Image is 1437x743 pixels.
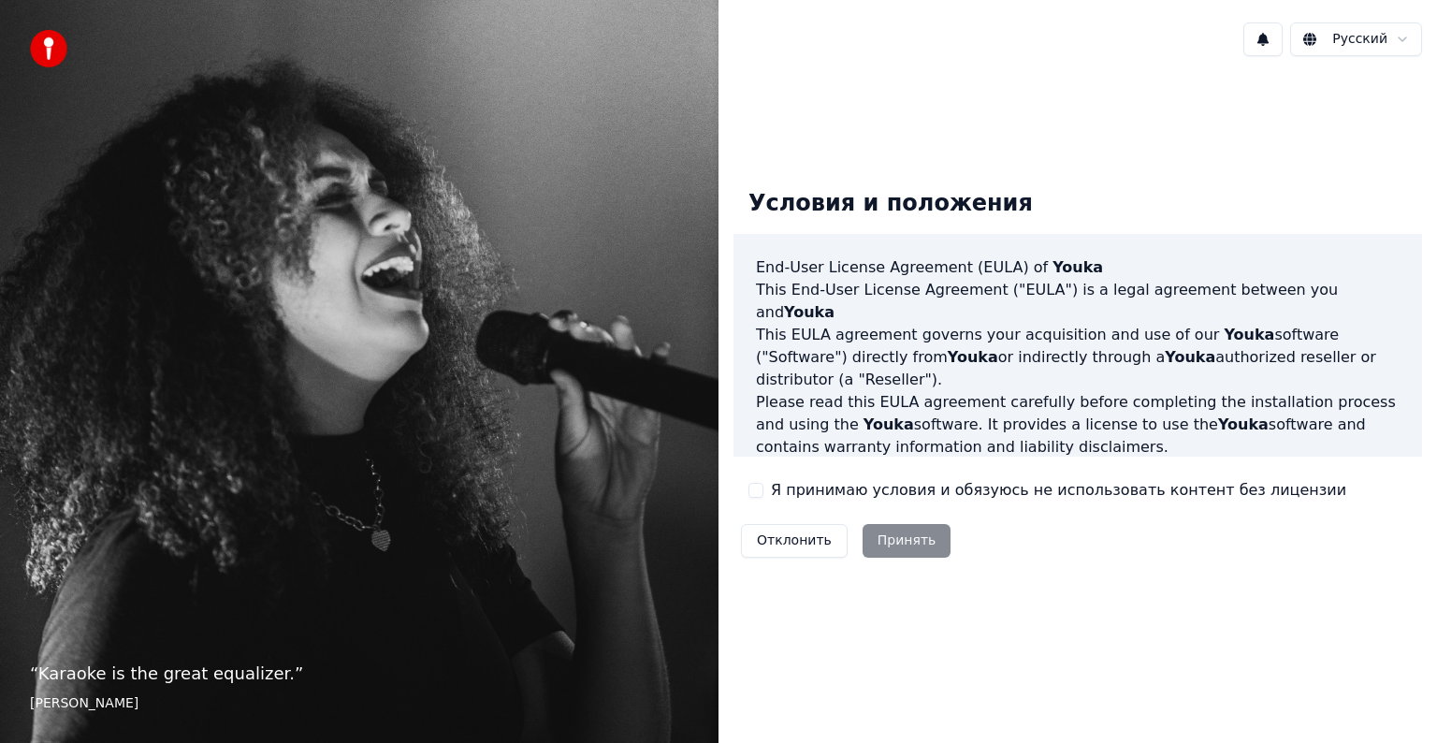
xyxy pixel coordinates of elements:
[1165,348,1215,366] span: Youka
[741,524,848,558] button: Отклонить
[733,174,1048,234] div: Условия и положения
[1218,415,1269,433] span: Youka
[948,348,998,366] span: Youka
[756,279,1400,324] p: This End-User License Agreement ("EULA") is a legal agreement between you and
[864,415,914,433] span: Youka
[771,479,1346,502] label: Я принимаю условия и обязуюсь не использовать контент без лицензии
[756,391,1400,459] p: Please read this EULA agreement carefully before completing the installation process and using th...
[30,694,689,713] footer: [PERSON_NAME]
[1052,258,1103,276] span: Youka
[1224,326,1274,343] span: Youka
[784,303,835,321] span: Youka
[30,661,689,687] p: “ Karaoke is the great equalizer. ”
[30,30,67,67] img: youka
[756,256,1400,279] h3: End-User License Agreement (EULA) of
[756,324,1400,391] p: This EULA agreement governs your acquisition and use of our software ("Software") directly from o...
